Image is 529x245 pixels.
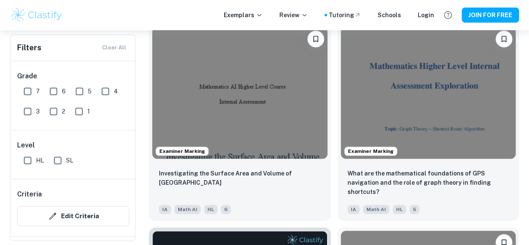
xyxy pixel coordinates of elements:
[159,169,321,187] p: Investigating the Surface Area and Volume of Lake Titicaca
[224,10,263,20] p: Exemplars
[88,87,92,96] span: 5
[279,10,308,20] p: Review
[17,71,129,81] h6: Grade
[221,205,231,214] span: 6
[156,147,208,155] span: Examiner Marking
[496,31,512,47] button: Please log in to bookmark exemplars
[114,87,118,96] span: 4
[462,8,519,23] button: JOIN FOR FREE
[393,205,406,214] span: HL
[307,31,324,47] button: Please log in to bookmark exemplars
[204,205,217,214] span: HL
[62,87,66,96] span: 6
[87,107,90,116] span: 1
[17,206,129,226] button: Edit Criteria
[441,8,455,22] button: Help and Feedback
[337,24,519,221] a: Examiner MarkingPlease log in to bookmark exemplarsWhat are the mathematical foundations of GPS n...
[36,87,40,96] span: 7
[363,205,389,214] span: Math AI
[17,189,42,199] h6: Criteria
[36,107,40,116] span: 3
[149,24,331,221] a: Examiner MarkingPlease log in to bookmark exemplarsInvestigating the Surface Area and Volume of L...
[329,10,361,20] a: Tutoring
[409,205,419,214] span: 5
[17,140,129,150] h6: Level
[378,10,401,20] a: Schools
[348,169,509,196] p: What are the mathematical foundations of GPS navigation and the role of graph theory in finding s...
[10,7,63,23] img: Clastify logo
[17,42,41,54] h6: Filters
[159,205,171,214] span: IA
[152,27,327,159] img: Math AI IA example thumbnail: Investigating the Surface Area and Volum
[341,27,516,159] img: Math AI IA example thumbnail: What are the mathematical foundations of
[174,205,201,214] span: Math AI
[66,156,73,165] span: SL
[345,147,397,155] span: Examiner Marking
[62,107,65,116] span: 2
[348,205,360,214] span: IA
[36,156,44,165] span: HL
[418,10,434,20] a: Login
